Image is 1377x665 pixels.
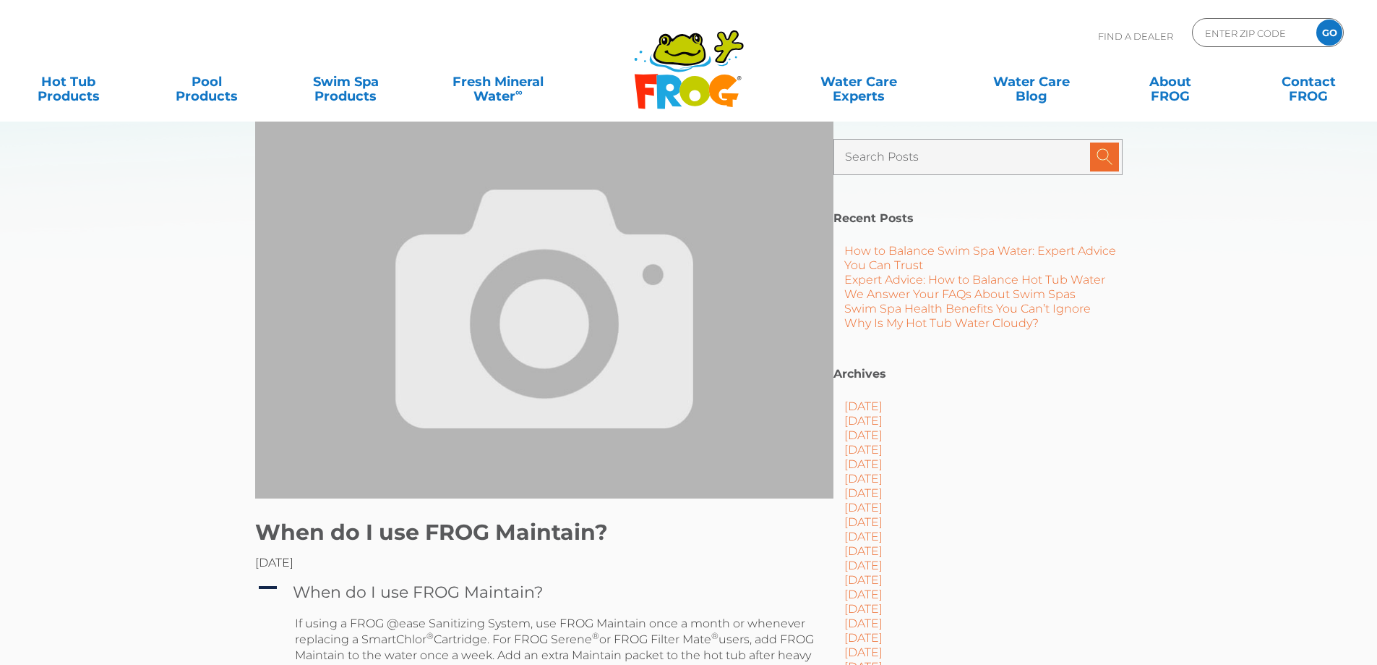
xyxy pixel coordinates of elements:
[430,67,565,96] a: Fresh MineralWater∞
[977,67,1085,96] a: Water CareBlog
[844,559,883,572] a: [DATE]
[844,617,883,630] a: [DATE]
[1090,143,1119,171] input: Submit
[844,287,1076,301] a: We Answer Your FAQs About Swim Spas
[255,520,833,545] h1: When do I use FROG Maintain?
[255,556,833,570] div: [DATE]
[255,576,833,609] a: A When do I use FROG Maintain?
[426,630,434,641] sup: ®
[1204,22,1301,43] input: Zip Code Form
[1255,67,1363,96] a: ContactFROG
[844,302,1091,315] a: Swim Spa Health Benefits You Can’t Ignore
[844,486,883,500] a: [DATE]
[833,211,1123,226] h2: Recent Posts
[293,580,543,605] h4: When do I use FROG Maintain?
[844,515,883,529] a: [DATE]
[833,367,1123,381] h2: Archives
[844,244,1116,272] a: How to Balance Swim Spa Water: Expert Advice You Can Trust
[844,428,883,442] a: [DATE]
[844,399,883,413] a: [DATE]
[844,457,883,471] a: [DATE]
[292,67,400,96] a: Swim SpaProducts
[1116,67,1224,96] a: AboutFROG
[844,443,883,457] a: [DATE]
[515,86,523,98] sup: ∞
[844,530,883,543] a: [DATE]
[844,414,883,428] a: [DATE]
[844,602,883,616] a: [DATE]
[711,630,718,641] sup: ®
[844,544,883,558] a: [DATE]
[1316,20,1342,46] input: GO
[14,67,122,96] a: Hot TubProducts
[844,645,883,659] a: [DATE]
[844,273,1105,287] a: Expert Advice: How to Balance Hot Tub Water
[153,67,261,96] a: PoolProducts
[771,67,946,96] a: Water CareExperts
[592,630,599,641] sup: ®
[255,119,833,499] img: Frog Products Blog Image
[844,588,883,601] a: [DATE]
[257,577,278,599] span: A
[844,472,883,486] a: [DATE]
[844,501,883,514] a: [DATE]
[1098,18,1173,54] p: Find A Dealer
[844,631,883,645] a: [DATE]
[844,316,1039,330] a: Why Is My Hot Tub Water Cloudy?
[844,573,883,587] a: [DATE]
